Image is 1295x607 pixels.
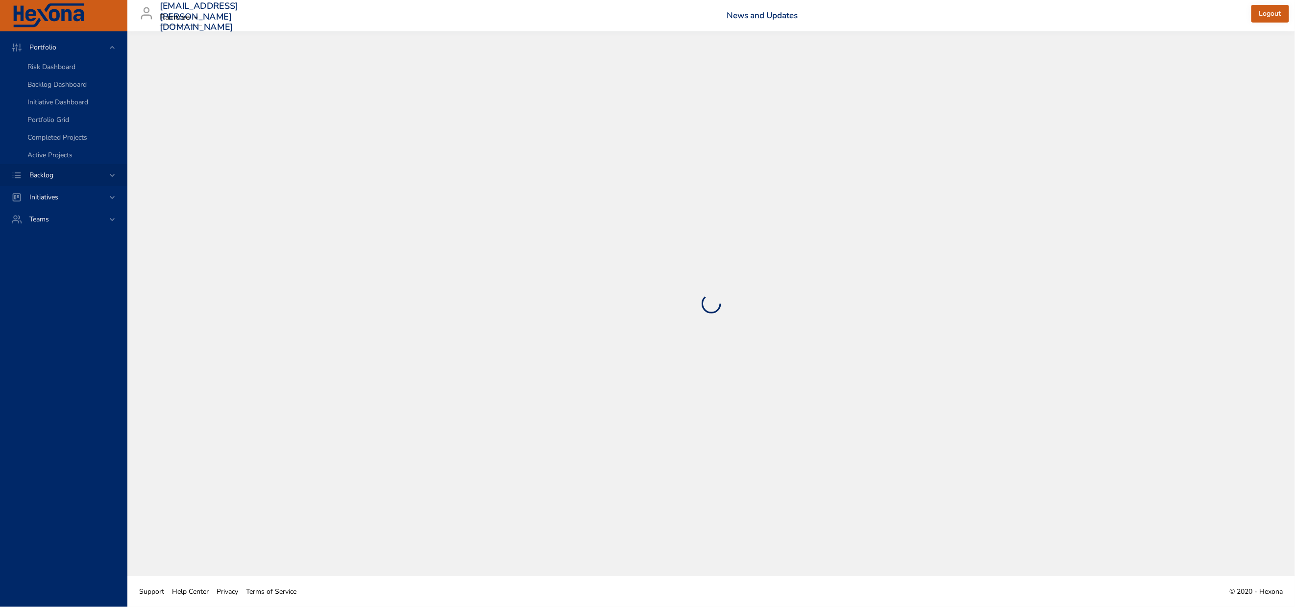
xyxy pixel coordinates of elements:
img: Hexona [12,3,85,28]
span: Portfolio [22,43,64,52]
span: Logout [1259,8,1281,20]
span: Terms of Service [246,587,296,596]
span: Initiative Dashboard [27,97,88,107]
a: Terms of Service [242,581,300,603]
span: Support [139,587,164,596]
span: Help Center [172,587,209,596]
span: © 2020 - Hexona [1230,587,1283,596]
a: News and Updates [727,10,798,21]
h3: [EMAIL_ADDRESS][PERSON_NAME][DOMAIN_NAME] [160,1,239,33]
span: Active Projects [27,150,73,160]
span: Backlog Dashboard [27,80,87,89]
a: Privacy [213,581,242,603]
span: Backlog [22,170,61,180]
span: Completed Projects [27,133,87,142]
span: Privacy [217,587,238,596]
span: Risk Dashboard [27,62,75,72]
a: Help Center [168,581,213,603]
button: Logout [1251,5,1289,23]
span: Portfolio Grid [27,115,69,124]
span: Teams [22,215,57,224]
span: Initiatives [22,193,66,202]
div: Raintree [160,10,202,25]
a: Support [135,581,168,603]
